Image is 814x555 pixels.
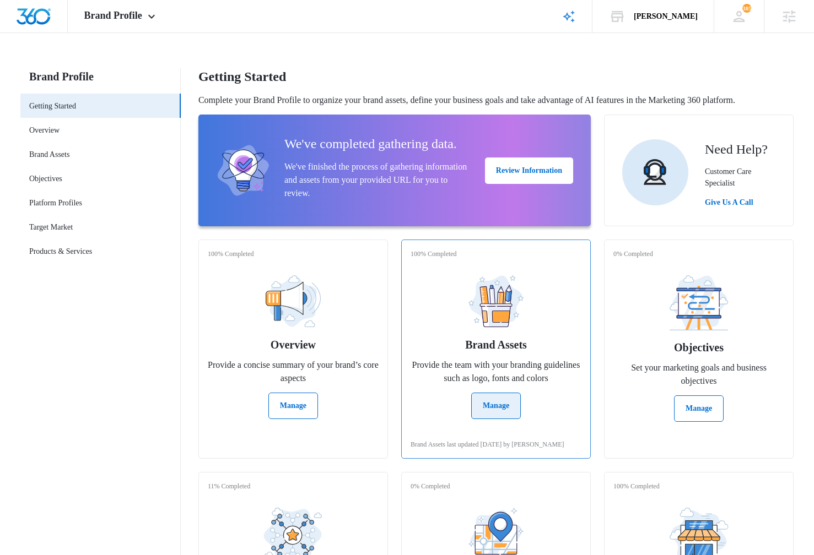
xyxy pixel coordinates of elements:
p: Complete your Brand Profile to organize your brand assets, define your business goals and take ad... [198,94,794,107]
h2: Need Help? [705,139,775,159]
p: 0% Completed [411,481,450,491]
p: Set your marketing goals and business objectives [613,361,784,388]
a: Getting Started [29,100,76,112]
button: Manage [471,393,521,419]
p: Brand Assets last updated [DATE] by [PERSON_NAME] [411,439,564,449]
p: Provide a concise summary of your brand’s core aspects [208,358,379,385]
a: Objectives [29,173,62,184]
button: Review Information [485,157,573,184]
h2: We've completed gathering data. [284,134,467,154]
span: 385 [742,4,751,13]
a: 100% CompletedBrand AssetsProvide the team with your branding guidelines such as logo, fonts and ... [401,240,591,459]
p: Customer Care Specialist [705,166,775,189]
p: 100% Completed [208,249,254,259]
h2: Overview [271,336,316,353]
button: Manage [268,393,318,419]
p: 100% Completed [613,481,660,491]
a: Products & Services [29,246,92,257]
h2: Objectives [674,339,724,356]
button: Manage [674,395,724,422]
a: Give Us A Call [705,197,775,208]
a: Brand Assets [29,149,70,160]
a: 0% CompletedObjectivesSet your marketing goals and business objectivesManage [604,240,794,459]
h2: Brand Assets [465,336,527,353]
span: Brand Profile [84,10,142,21]
a: Overview [29,124,60,136]
div: notifications count [742,4,751,13]
p: We've finished the process of gathering information and assets from your provided URL for you to ... [284,160,467,200]
a: Platform Profiles [29,197,82,209]
h2: Brand Profile [20,68,181,85]
a: Target Market [29,221,73,233]
p: 0% Completed [613,249,653,259]
div: account name [634,12,698,21]
p: 11% Completed [208,481,250,491]
h1: Getting Started [198,68,286,85]
p: Provide the team with your branding guidelines such as logo, fonts and colors [411,358,581,385]
a: 100% CompletedOverviewProvide a concise summary of your brand’s core aspectsManage [198,240,388,459]
p: 100% Completed [411,249,457,259]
